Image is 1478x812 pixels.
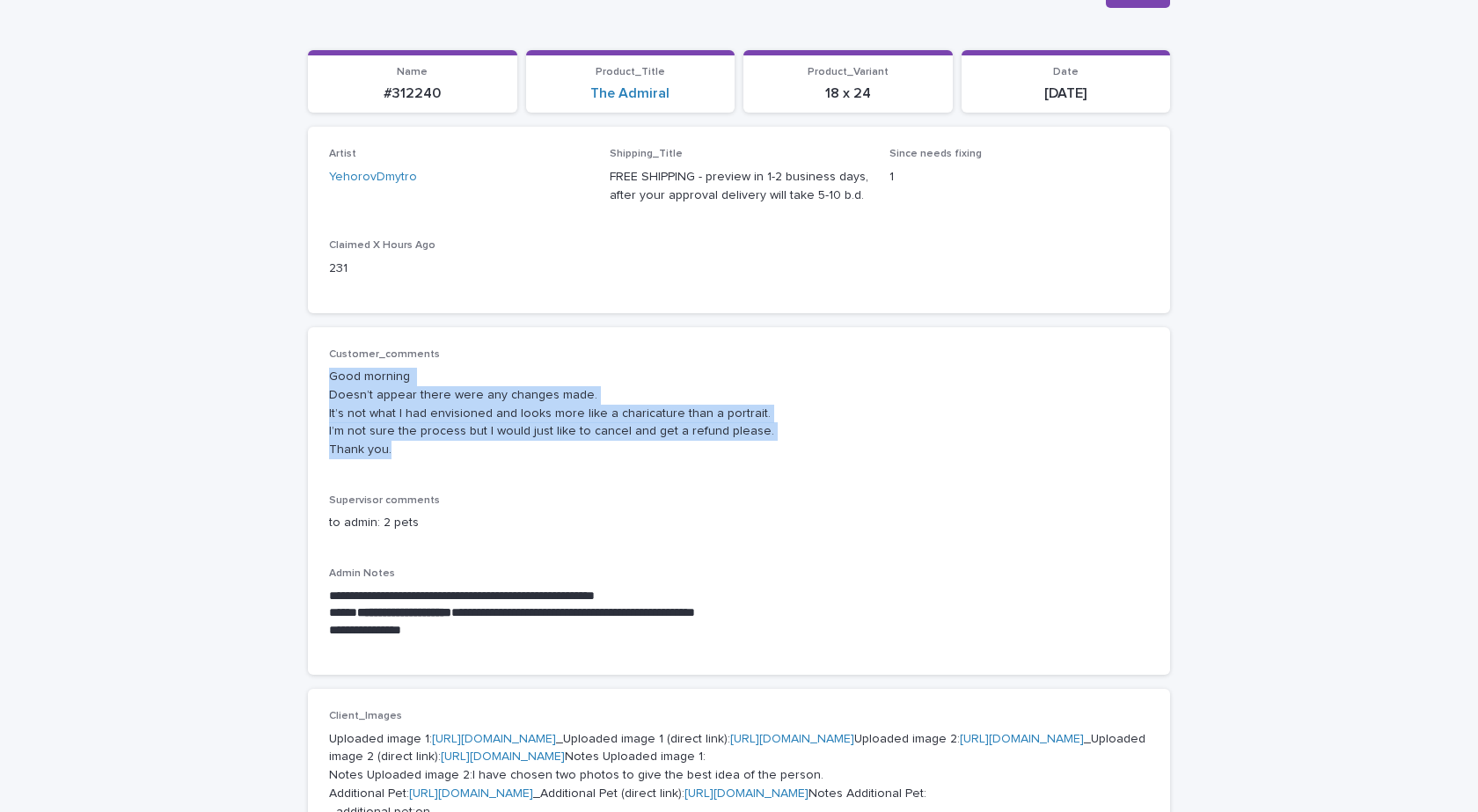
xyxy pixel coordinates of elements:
[329,349,440,360] span: Customer_comments
[329,568,395,579] span: Admin Notes
[889,168,1149,187] p: 1
[754,85,942,102] p: 18 x 24
[441,750,565,763] a: [URL][DOMAIN_NAME]
[889,149,982,159] span: Since needs fixing
[610,168,869,205] p: FREE SHIPPING - preview in 1-2 business days, after your approval delivery will take 5-10 b.d.
[432,733,556,745] a: [URL][DOMAIN_NAME]
[329,514,1149,532] p: to admin: 2 pets
[730,733,854,745] a: [URL][DOMAIN_NAME]
[329,368,1149,459] p: Good morning Doesn’t appear there were any changes made. It’s not what I had envisioned and looks...
[960,733,1084,745] a: [URL][DOMAIN_NAME]
[684,787,809,800] a: [URL][DOMAIN_NAME]
[397,67,428,77] span: Name
[610,149,683,159] span: Shipping_Title
[1053,67,1079,77] span: Date
[808,67,889,77] span: Product_Variant
[329,495,440,506] span: Supervisor comments
[329,260,589,278] p: 231
[596,67,665,77] span: Product_Title
[318,85,507,102] p: #312240
[329,711,402,721] span: Client_Images
[329,168,417,187] a: YehorovDmytro
[329,240,435,251] span: Claimed X Hours Ago
[329,149,356,159] span: Artist
[409,787,533,800] a: [URL][DOMAIN_NAME]
[972,85,1160,102] p: [DATE]
[590,85,669,102] a: The Admiral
